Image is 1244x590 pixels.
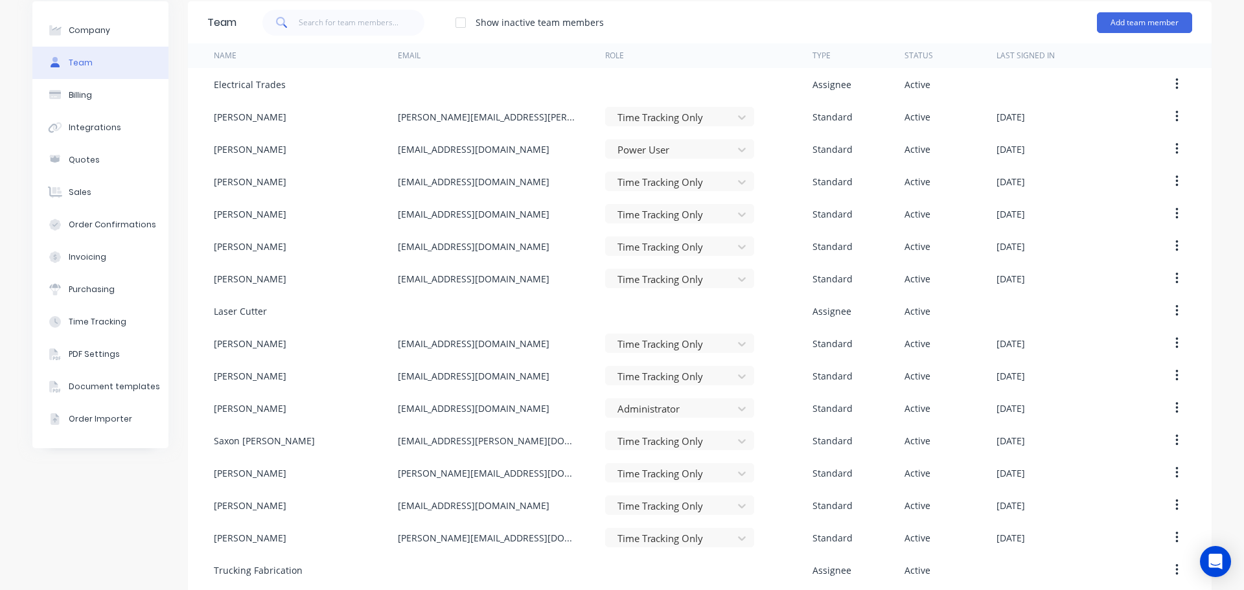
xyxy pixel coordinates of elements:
[996,175,1025,188] div: [DATE]
[214,304,267,318] div: Laser Cutter
[904,434,930,448] div: Active
[904,531,930,545] div: Active
[214,337,286,350] div: [PERSON_NAME]
[812,337,853,350] div: Standard
[904,207,930,221] div: Active
[996,531,1025,545] div: [DATE]
[996,207,1025,221] div: [DATE]
[32,47,168,79] button: Team
[398,337,549,350] div: [EMAIL_ADDRESS][DOMAIN_NAME]
[996,142,1025,156] div: [DATE]
[812,240,853,253] div: Standard
[32,14,168,47] button: Company
[476,16,604,29] div: Show inactive team members
[398,240,549,253] div: [EMAIL_ADDRESS][DOMAIN_NAME]
[996,499,1025,512] div: [DATE]
[812,50,831,62] div: Type
[214,531,286,545] div: [PERSON_NAME]
[904,110,930,124] div: Active
[69,251,106,263] div: Invoicing
[904,337,930,350] div: Active
[398,110,579,124] div: [PERSON_NAME][EMAIL_ADDRESS][PERSON_NAME][DOMAIN_NAME]
[69,57,93,69] div: Team
[214,466,286,480] div: [PERSON_NAME]
[398,142,549,156] div: [EMAIL_ADDRESS][DOMAIN_NAME]
[812,499,853,512] div: Standard
[904,563,930,577] div: Active
[812,434,853,448] div: Standard
[214,175,286,188] div: [PERSON_NAME]
[904,175,930,188] div: Active
[69,348,120,360] div: PDF Settings
[812,369,853,383] div: Standard
[605,50,624,62] div: Role
[69,381,160,392] div: Document templates
[996,50,1055,62] div: Last signed in
[69,284,115,295] div: Purchasing
[398,369,549,383] div: [EMAIL_ADDRESS][DOMAIN_NAME]
[996,240,1025,253] div: [DATE]
[996,110,1025,124] div: [DATE]
[996,272,1025,286] div: [DATE]
[32,370,168,403] button: Document templates
[69,89,92,101] div: Billing
[214,78,286,91] div: Electrical Trades
[69,122,121,133] div: Integrations
[904,402,930,415] div: Active
[32,111,168,144] button: Integrations
[69,413,132,425] div: Order Importer
[32,176,168,209] button: Sales
[904,50,933,62] div: Status
[69,316,126,328] div: Time Tracking
[398,50,420,62] div: Email
[398,272,549,286] div: [EMAIL_ADDRESS][DOMAIN_NAME]
[1097,12,1192,33] button: Add team member
[812,563,851,577] div: Assignee
[904,466,930,480] div: Active
[32,241,168,273] button: Invoicing
[32,306,168,338] button: Time Tracking
[32,144,168,176] button: Quotes
[214,402,286,415] div: [PERSON_NAME]
[812,78,851,91] div: Assignee
[214,563,303,577] div: Trucking Fabrication
[812,402,853,415] div: Standard
[812,175,853,188] div: Standard
[69,154,100,166] div: Quotes
[398,207,549,221] div: [EMAIL_ADDRESS][DOMAIN_NAME]
[812,531,853,545] div: Standard
[904,304,930,318] div: Active
[812,110,853,124] div: Standard
[207,15,236,30] div: Team
[32,209,168,241] button: Order Confirmations
[69,219,156,231] div: Order Confirmations
[398,402,549,415] div: [EMAIL_ADDRESS][DOMAIN_NAME]
[812,304,851,318] div: Assignee
[398,531,579,545] div: [PERSON_NAME][EMAIL_ADDRESS][DOMAIN_NAME]
[904,78,930,91] div: Active
[996,369,1025,383] div: [DATE]
[32,403,168,435] button: Order Importer
[214,499,286,512] div: [PERSON_NAME]
[1200,546,1231,577] div: Open Intercom Messenger
[32,273,168,306] button: Purchasing
[812,466,853,480] div: Standard
[69,187,91,198] div: Sales
[812,272,853,286] div: Standard
[214,272,286,286] div: [PERSON_NAME]
[214,240,286,253] div: [PERSON_NAME]
[398,466,579,480] div: [PERSON_NAME][EMAIL_ADDRESS][DOMAIN_NAME]
[214,50,236,62] div: Name
[398,499,549,512] div: [EMAIL_ADDRESS][DOMAIN_NAME]
[398,175,549,188] div: [EMAIL_ADDRESS][DOMAIN_NAME]
[214,110,286,124] div: [PERSON_NAME]
[69,25,110,36] div: Company
[214,369,286,383] div: [PERSON_NAME]
[904,142,930,156] div: Active
[996,434,1025,448] div: [DATE]
[904,272,930,286] div: Active
[904,240,930,253] div: Active
[996,402,1025,415] div: [DATE]
[996,466,1025,480] div: [DATE]
[32,338,168,370] button: PDF Settings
